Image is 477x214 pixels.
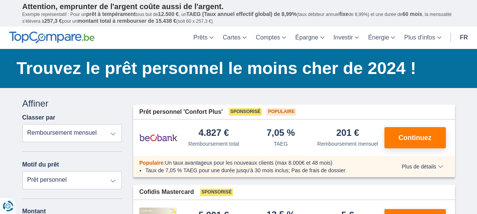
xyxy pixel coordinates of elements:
[22,114,55,121] label: Classer par
[266,108,296,116] span: Populaire
[186,11,296,17] span: TAEG (Taux annuel effectif global) de 8,99%
[22,2,455,11] p: Attention, emprunter de l'argent coûte aussi de l'argent.
[139,108,223,116] span: Prêt personnel 'Confort Plus'
[9,31,94,44] img: TopCompare
[401,164,443,169] span: Plus de détails
[396,164,449,170] button: Plus de détails
[133,159,386,167] div: :
[139,188,194,197] span: Cofidis Mastercard
[145,167,379,174] li: Taux de 7,05 % TAEG pour une durée jusqu’à 30 mois inclus; Pas de frais de dossier
[398,134,431,141] span: Continuez
[22,97,122,110] div: Affiner
[198,128,229,138] div: 4.827 €
[22,161,59,168] label: Motif du prêt
[139,128,177,147] img: pret personnel Beobank
[403,11,422,17] span: 60 mois
[274,140,288,148] div: TAEG
[188,140,239,148] div: Remboursement total
[22,11,455,25] p: Exemple représentatif : Pour un tous but de , un (taux débiteur annuel de 8,99%) et une durée de ...
[251,27,291,49] a: Comptes
[44,18,62,24] span: 257,3 €
[158,11,179,17] span: 12.500 €
[200,189,233,196] span: Sponsorisé
[329,27,364,49] a: Investir
[384,127,446,148] button: Continuez
[400,27,446,49] a: Plus d'infos
[189,27,218,49] a: Prêts
[77,18,176,24] span: montant total à rembourser de 15.438 €
[339,11,348,17] span: fixe
[218,27,251,49] a: Cartes
[266,128,295,138] div: 7,05 %
[86,11,135,17] span: prêt à tempérament
[17,57,455,80] h1: Trouvez le prêt personnel le moins cher de 2024 !
[229,108,262,116] span: Sponsorisé
[364,27,400,49] a: Énergie
[317,140,378,148] div: Remboursement mensuel
[336,128,359,138] div: 201 €
[139,160,164,166] span: Populaire
[165,160,332,166] span: Un taux avantageux pour les nouveaux clients (max 8.000€ et 48 mois)
[455,27,472,49] a: fr
[291,27,329,49] a: Épargne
